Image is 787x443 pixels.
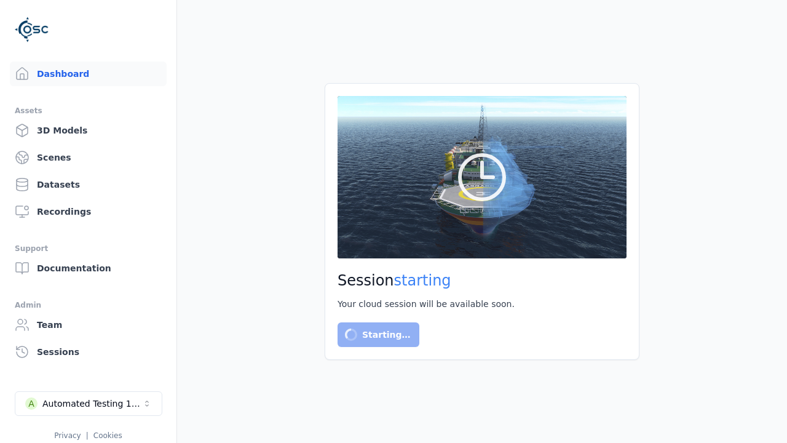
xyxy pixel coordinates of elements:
[338,271,627,290] h2: Session
[338,322,419,347] button: Starting…
[10,313,167,337] a: Team
[10,62,167,86] a: Dashboard
[54,431,81,440] a: Privacy
[10,340,167,364] a: Sessions
[15,241,162,256] div: Support
[15,391,162,416] button: Select a workspace
[15,298,162,313] div: Admin
[86,431,89,440] span: |
[15,103,162,118] div: Assets
[338,298,627,310] div: Your cloud session will be available soon.
[10,256,167,281] a: Documentation
[93,431,122,440] a: Cookies
[15,12,49,47] img: Logo
[42,397,142,410] div: Automated Testing 1 - Playwright
[25,397,38,410] div: A
[10,145,167,170] a: Scenes
[10,118,167,143] a: 3D Models
[10,172,167,197] a: Datasets
[10,199,167,224] a: Recordings
[394,272,451,289] span: starting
